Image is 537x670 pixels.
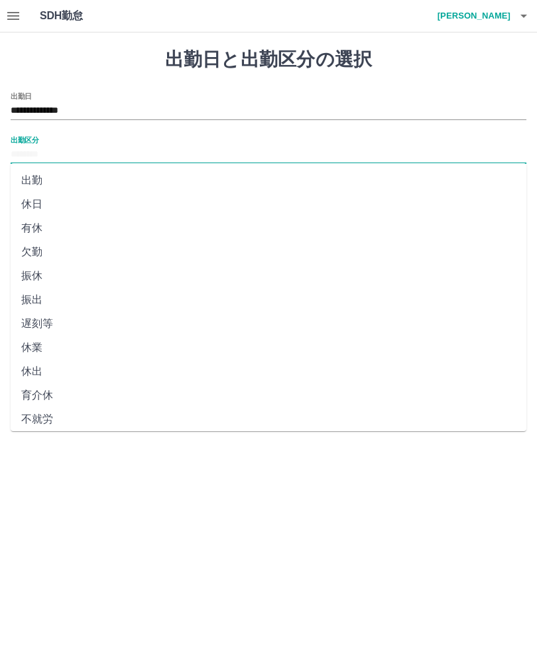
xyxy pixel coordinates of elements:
li: 欠勤 [11,240,526,264]
li: 振休 [11,264,526,288]
li: 不就労 [11,407,526,431]
li: 振出 [11,288,526,312]
li: 有休 [11,216,526,240]
label: 出勤日 [11,91,32,101]
label: 出勤区分 [11,135,38,145]
li: 出勤 [11,168,526,192]
h1: 出勤日と出勤区分の選択 [11,48,526,71]
li: 休日 [11,192,526,216]
li: 育介休 [11,383,526,407]
li: 休業 [11,336,526,360]
li: 遅刻等 [11,312,526,336]
li: 休出 [11,360,526,383]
